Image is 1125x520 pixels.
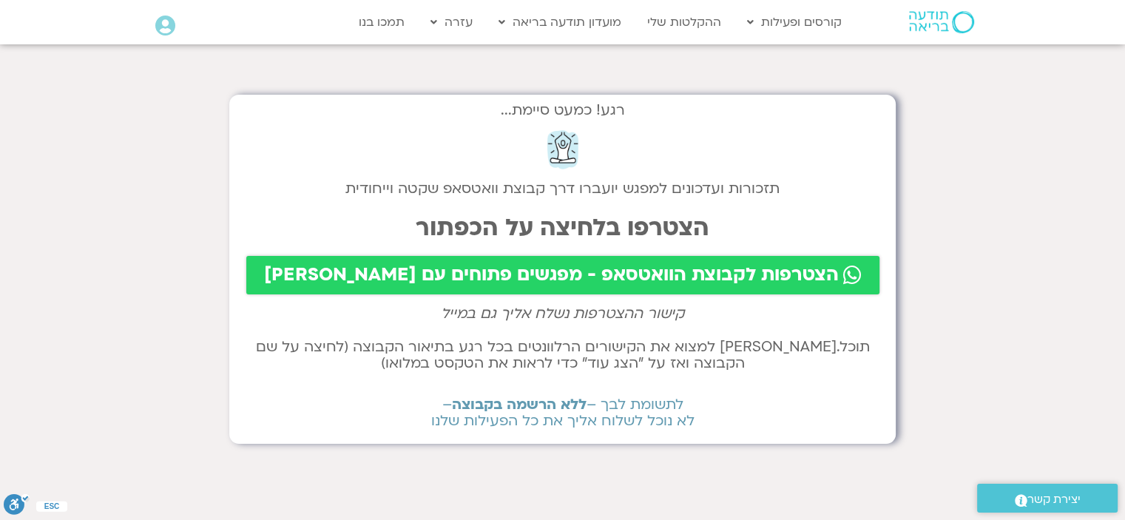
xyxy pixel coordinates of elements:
a: יצירת קשר [977,484,1118,513]
b: ללא הרשמה בקבוצה [452,395,587,414]
a: עזרה [423,8,480,36]
a: קורסים ופעילות [740,8,849,36]
a: ההקלטות שלי [640,8,729,36]
a: הצטרפות לקבוצת הוואטסאפ - מפגשים פתוחים עם [PERSON_NAME] [246,256,879,294]
span: הצטרפות לקבוצת הוואטסאפ - מפגשים פתוחים עם [PERSON_NAME] [264,265,839,286]
h2: קישור ההצטרפות נשלח אליך גם במייל [244,305,881,322]
a: תמכו בנו [351,8,412,36]
img: תודעה בריאה [909,11,974,33]
h2: תזכורות ועדכונים למפגש יועברו דרך קבוצת וואטסאפ שקטה וייחודית [244,180,881,197]
span: יצירת קשר [1027,490,1081,510]
h2: תוכל.[PERSON_NAME] למצוא את הקישורים הרלוונטים בכל רגע בתיאור הקבוצה (לחיצה על שם הקבוצה ואז על ״... [244,339,881,371]
h2: לתשומת לבך – – לא נוכל לשלוח אליך את כל הפעילות שלנו [244,396,881,429]
a: מועדון תודעה בריאה [491,8,629,36]
h2: רגע! כמעט סיימת... [244,109,881,111]
h2: הצטרפו בלחיצה על הכפתור [244,215,881,241]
